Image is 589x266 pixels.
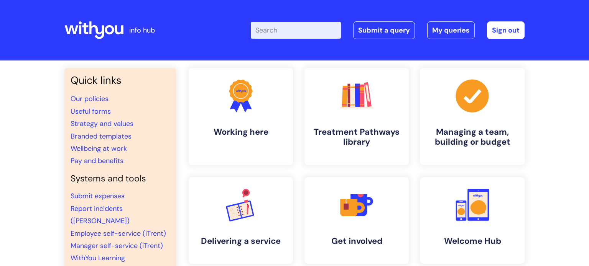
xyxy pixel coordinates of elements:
a: My queries [427,21,475,39]
h4: Treatment Pathways library [311,127,403,147]
a: Report incidents ([PERSON_NAME]) [71,204,130,225]
a: Treatment Pathways library [304,68,409,165]
a: Sign out [487,21,525,39]
a: Submit expenses [71,191,125,201]
a: Delivering a service [189,177,293,264]
a: Employee self-service (iTrent) [71,229,166,238]
h4: Delivering a service [195,236,287,246]
a: Working here [189,68,293,165]
h4: Working here [195,127,287,137]
a: Strategy and values [71,119,133,128]
a: Manager self-service (iTrent) [71,241,163,250]
a: Useful forms [71,107,111,116]
a: Our policies [71,94,109,103]
h4: Systems and tools [71,173,170,184]
a: Managing a team, building or budget [420,68,525,165]
h4: Get involved [311,236,403,246]
div: | - [251,21,525,39]
a: Wellbeing at work [71,144,127,153]
input: Search [251,22,341,39]
p: info hub [129,24,155,36]
h3: Quick links [71,74,170,86]
a: Branded templates [71,132,132,141]
h4: Welcome Hub [426,236,518,246]
h4: Managing a team, building or budget [426,127,518,147]
a: Get involved [304,177,409,264]
a: Pay and benefits [71,156,123,165]
a: Submit a query [353,21,415,39]
a: WithYou Learning [71,253,125,263]
a: Welcome Hub [420,177,525,264]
